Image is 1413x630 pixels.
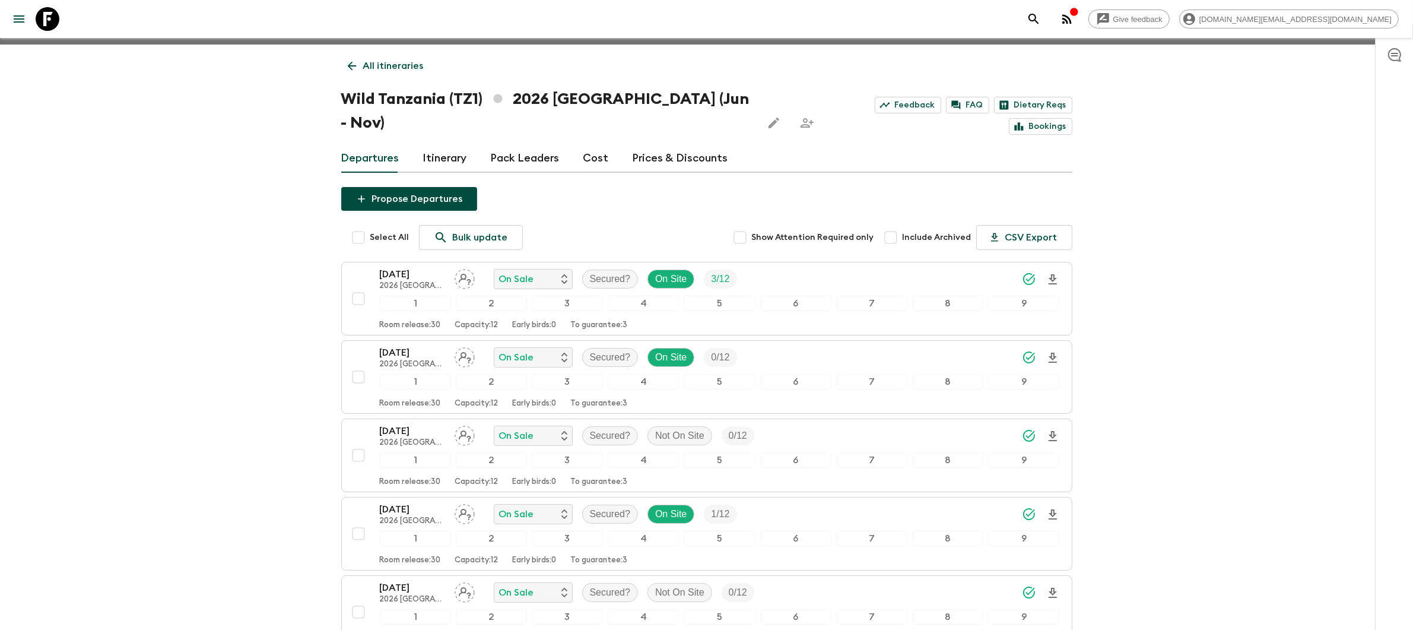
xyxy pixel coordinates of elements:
[684,531,755,546] div: 5
[711,350,729,365] p: 0 / 12
[729,585,747,600] p: 0 / 12
[363,59,424,73] p: All itineraries
[836,452,907,468] div: 7
[380,424,445,438] p: [DATE]
[1046,508,1060,522] svg: Download Onboarding
[583,144,609,173] a: Cost
[762,111,786,135] button: Edit this itinerary
[608,531,679,546] div: 4
[499,429,534,443] p: On Sale
[760,609,831,625] div: 6
[912,609,983,625] div: 8
[912,531,983,546] div: 8
[1009,118,1072,135] a: Bookings
[988,452,1059,468] div: 9
[988,374,1059,390] div: 9
[590,429,631,443] p: Secured?
[341,54,430,78] a: All itineraries
[912,374,983,390] div: 8
[341,87,753,135] h1: Wild Tanzania (TZ1) 2026 [GEOGRAPHIC_DATA] (Jun - Nov)
[499,585,534,600] p: On Sale
[455,321,498,330] p: Capacity: 12
[647,426,712,445] div: Not On Site
[513,477,557,487] p: Early birds: 0
[341,262,1072,335] button: [DATE]2026 [GEOGRAPHIC_DATA] (Jun - Nov)Assign pack leaderOn SaleSecured?On SiteTrip Fill12345678...
[380,346,445,360] p: [DATE]
[456,452,527,468] div: 2
[760,374,831,390] div: 6
[453,230,508,245] p: Bulk update
[590,585,631,600] p: Secured?
[456,531,527,546] div: 2
[571,399,628,409] p: To guarantee: 3
[455,273,475,282] span: Assign pack leader
[513,556,557,565] p: Early birds: 0
[380,502,445,517] p: [DATE]
[729,429,747,443] p: 0 / 12
[532,296,603,311] div: 3
[380,321,441,330] p: Room release: 30
[380,281,445,291] p: 2026 [GEOGRAPHIC_DATA] (Jun - Nov)
[571,556,628,565] p: To guarantee: 3
[1046,586,1060,600] svg: Download Onboarding
[912,452,983,468] div: 8
[1022,350,1036,365] svg: Synced Successfully
[655,350,687,365] p: On Site
[380,581,445,595] p: [DATE]
[341,497,1072,571] button: [DATE]2026 [GEOGRAPHIC_DATA] (Jun - Nov)Assign pack leaderOn SaleSecured?On SiteTrip Fill12345678...
[760,531,831,546] div: 6
[722,583,754,602] div: Trip Fill
[590,507,631,521] p: Secured?
[1022,7,1046,31] button: search adventures
[341,340,1072,414] button: [DATE]2026 [GEOGRAPHIC_DATA] (Jun - Nov)Assign pack leaderOn SaleSecured?On SiteTrip Fill12345678...
[1046,351,1060,365] svg: Download Onboarding
[456,296,527,311] div: 2
[946,97,989,113] a: FAQ
[875,97,941,113] a: Feedback
[1022,507,1036,521] svg: Synced Successfully
[380,452,451,468] div: 1
[722,426,754,445] div: Trip Fill
[647,348,694,367] div: On Site
[1022,585,1036,600] svg: Synced Successfully
[1179,10,1399,29] div: [DOMAIN_NAME][EMAIL_ADDRESS][DOMAIN_NAME]
[532,452,603,468] div: 3
[1046,273,1060,287] svg: Download Onboarding
[380,267,445,281] p: [DATE]
[976,225,1072,250] button: CSV Export
[341,419,1072,492] button: [DATE]2026 [GEOGRAPHIC_DATA] (Jun - Nov)Assign pack leaderOn SaleSecured?Not On SiteTrip Fill1234...
[760,296,831,311] div: 6
[903,232,971,243] span: Include Archived
[704,348,736,367] div: Trip Fill
[419,225,523,250] a: Bulk update
[532,609,603,625] div: 3
[608,452,679,468] div: 4
[1022,272,1036,286] svg: Synced Successfully
[571,477,628,487] p: To guarantee: 3
[590,350,631,365] p: Secured?
[1046,429,1060,444] svg: Download Onboarding
[836,296,907,311] div: 7
[456,374,527,390] div: 2
[608,296,679,311] div: 4
[380,438,445,448] p: 2026 [GEOGRAPHIC_DATA] (Jun - Nov)
[795,111,819,135] span: Share this itinerary
[760,452,831,468] div: 6
[711,272,729,286] p: 3 / 12
[370,232,409,243] span: Select All
[655,429,704,443] p: Not On Site
[423,144,467,173] a: Itinerary
[836,374,907,390] div: 7
[912,296,983,311] div: 8
[647,270,694,289] div: On Site
[7,7,31,31] button: menu
[380,399,441,409] p: Room release: 30
[647,583,712,602] div: Not On Site
[380,517,445,526] p: 2026 [GEOGRAPHIC_DATA] (Jun - Nov)
[1088,10,1170,29] a: Give feedback
[647,505,694,524] div: On Site
[836,609,907,625] div: 7
[590,272,631,286] p: Secured?
[571,321,628,330] p: To guarantee: 3
[1107,15,1169,24] span: Give feedback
